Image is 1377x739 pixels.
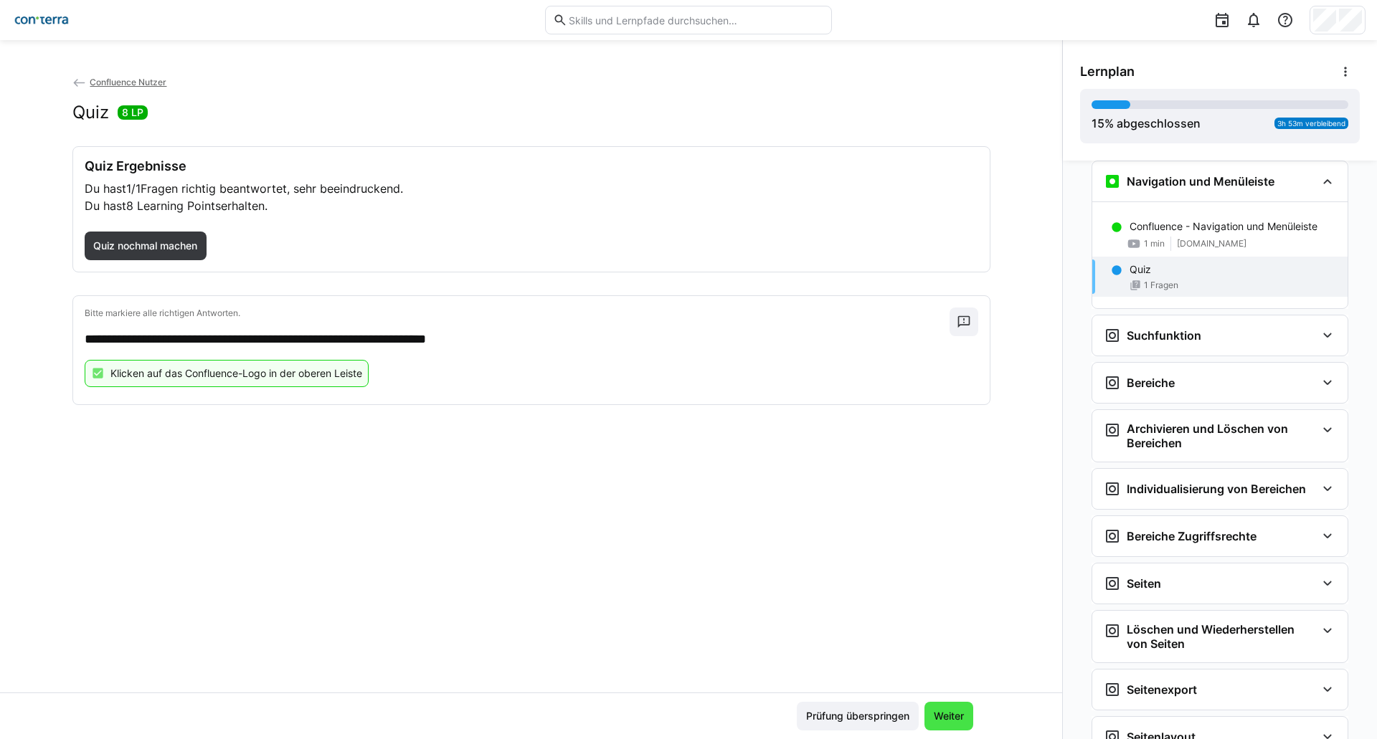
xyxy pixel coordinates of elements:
[1127,376,1175,390] h3: Bereiche
[1127,328,1201,343] h3: Suchfunktion
[804,709,912,723] span: Prüfung überspringen
[1144,280,1178,291] span: 1 Fragen
[1177,238,1246,249] span: [DOMAIN_NAME]
[1130,262,1151,277] p: Quiz
[1092,116,1104,130] span: 15
[72,102,109,123] h2: Quiz
[924,702,973,730] button: Weiter
[1127,174,1274,189] h3: Navigation und Menüleiste
[1127,421,1316,450] h3: Archivieren und Löschen von Bereichen
[1144,238,1165,249] span: 1 min
[567,14,824,27] input: Skills und Lernpfade durchsuchen…
[1277,119,1345,128] span: 3h 53m verbleibend
[1080,64,1135,80] span: Lernplan
[85,158,978,174] h3: Quiz Ergebnisse
[1092,115,1201,132] div: % abgeschlossen
[85,307,950,319] p: Bitte markiere alle richtigen Antworten.
[126,199,221,213] span: 8 Learning Points
[85,197,978,214] p: Du hast erhalten.
[85,180,978,197] p: Du hast Fragen richtig beantwortet, sehr beeindruckend.
[1127,682,1197,697] h3: Seitenexport
[72,77,167,87] a: Confluence Nutzer
[1127,482,1306,496] h3: Individualisierung von Bereichen
[932,709,966,723] span: Weiter
[1130,219,1317,234] p: Confluence - Navigation und Menüleiste
[126,181,141,196] span: 1/1
[1127,622,1316,651] h3: Löschen und Wiederherstellen von Seiten
[1127,576,1161,591] h3: Seiten
[90,77,166,87] span: Confluence Nutzer
[85,232,207,260] button: Quiz nochmal machen
[797,702,919,730] button: Prüfung überspringen
[1127,529,1257,543] h3: Bereiche Zugriffsrechte
[122,105,143,120] span: 8 LP
[110,366,362,381] p: Klicken auf das Confluence-Logo in der oberen Leiste
[91,239,199,253] span: Quiz nochmal machen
